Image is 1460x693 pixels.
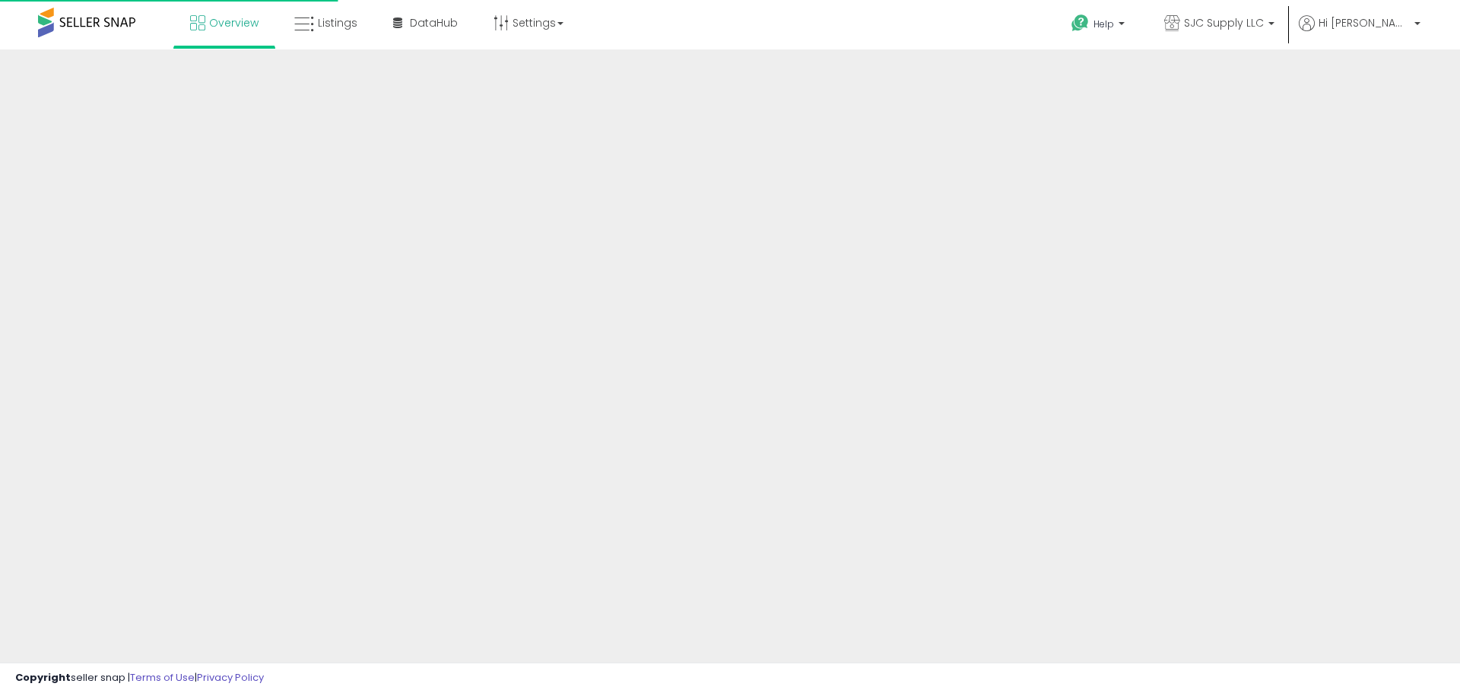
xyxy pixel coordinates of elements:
a: Privacy Policy [197,670,264,685]
i: Get Help [1071,14,1090,33]
strong: Copyright [15,670,71,685]
a: Terms of Use [130,670,195,685]
div: seller snap | | [15,671,264,685]
span: DataHub [410,15,458,30]
a: Help [1059,2,1140,49]
span: Overview [209,15,259,30]
span: SJC Supply LLC [1184,15,1264,30]
span: Listings [318,15,357,30]
span: Hi [PERSON_NAME] [1319,15,1410,30]
a: Hi [PERSON_NAME] [1299,15,1420,49]
span: Help [1093,17,1114,30]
